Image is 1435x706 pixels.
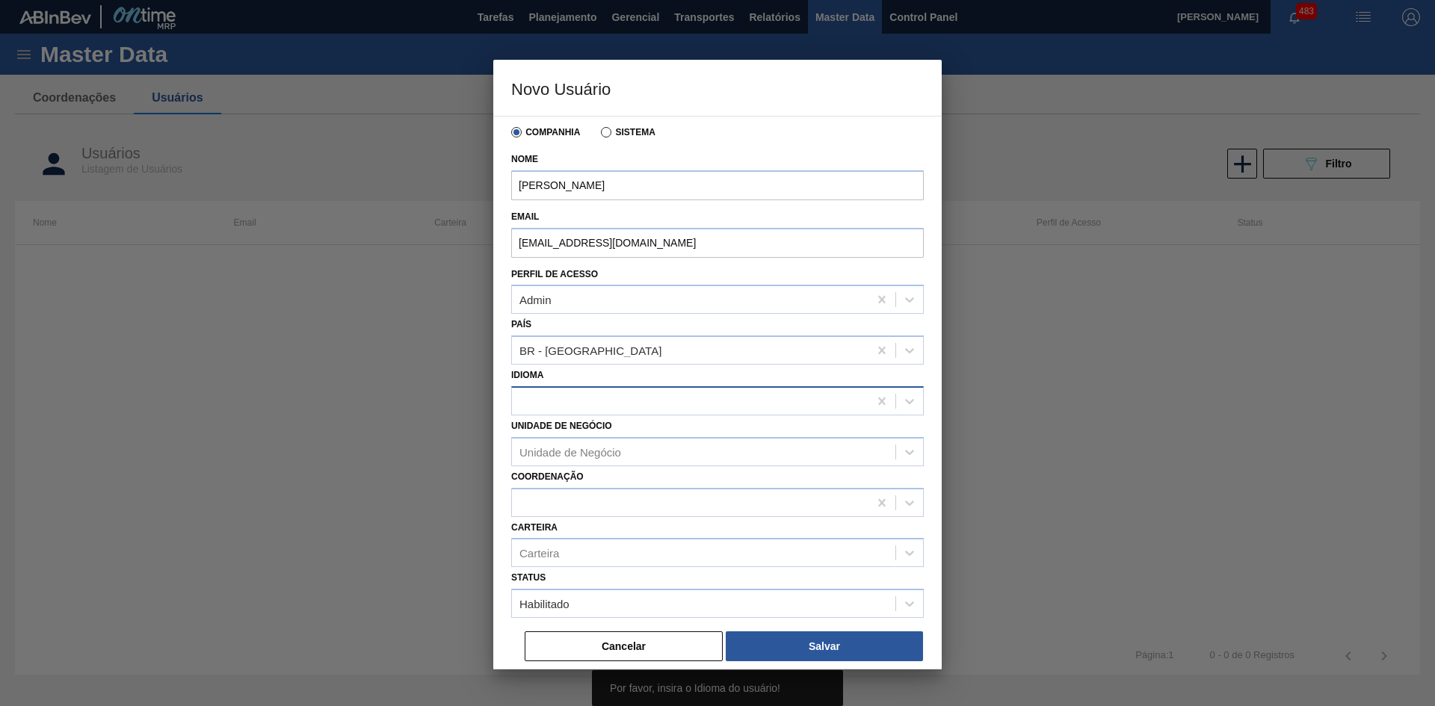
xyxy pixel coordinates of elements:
button: Salvar [726,631,923,661]
label: Companhia [511,127,580,137]
button: Cancelar [525,631,723,661]
label: País [511,319,531,329]
label: Status [511,572,546,583]
label: Email [511,206,924,228]
label: Sistema [601,127,655,137]
label: Unidade de Negócio [511,421,612,431]
div: BR - [GEOGRAPHIC_DATA] [519,344,661,357]
div: Unidade de Negócio [519,445,621,458]
label: Coordenação [511,471,584,482]
h3: Novo Usuário [493,60,942,117]
label: Perfil de Acesso [511,269,598,279]
label: Carteira [511,522,558,533]
label: Idioma [511,370,543,380]
div: Carteira [519,547,559,560]
label: Nome [511,149,924,170]
div: Admin [519,294,552,306]
div: Habilitado [519,598,570,610]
